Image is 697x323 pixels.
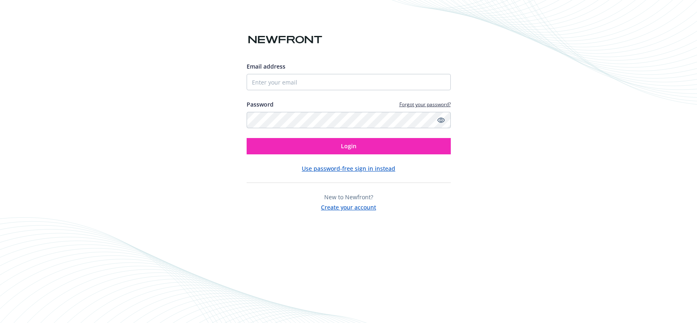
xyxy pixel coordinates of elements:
a: Show password [436,115,446,125]
button: Create your account [321,201,376,212]
button: Use password-free sign in instead [302,164,395,173]
img: Newfront logo [247,33,324,47]
span: Email address [247,62,285,70]
input: Enter your password [247,112,451,128]
span: Login [341,142,356,150]
a: Forgot your password? [399,101,451,108]
button: Login [247,138,451,154]
span: New to Newfront? [324,193,373,201]
input: Enter your email [247,74,451,90]
label: Password [247,100,274,109]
